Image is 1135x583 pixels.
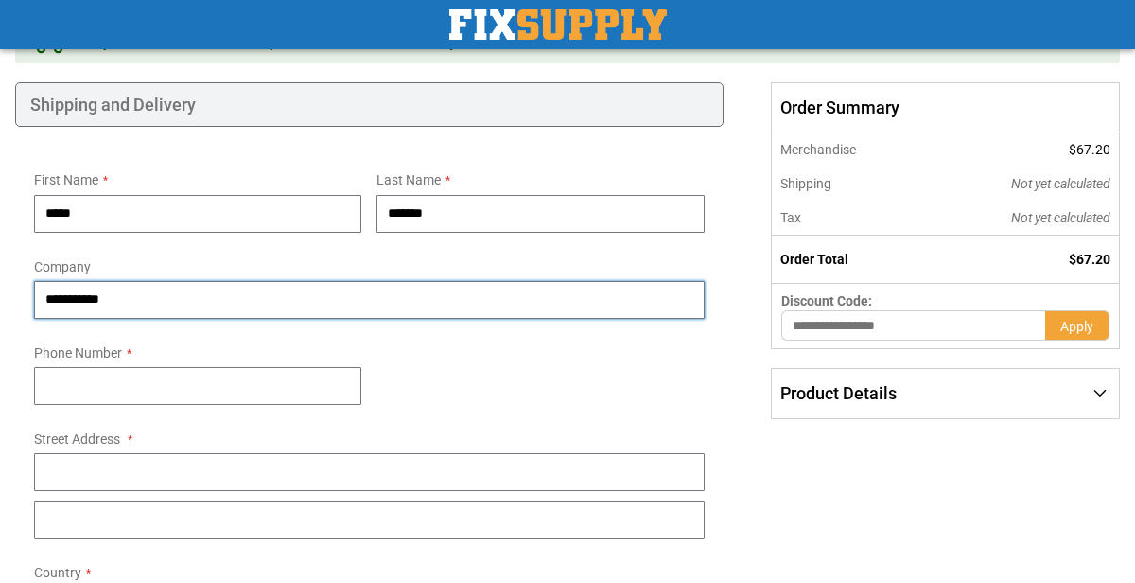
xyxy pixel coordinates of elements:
th: Merchandise [771,132,926,167]
span: Last Name [376,172,441,187]
span: Order Summary [771,82,1120,133]
span: Company [34,259,91,274]
span: Street Address [34,432,120,447]
div: Shipping and Delivery [15,82,724,128]
th: Tax [771,201,926,236]
a: store logo [449,9,667,40]
span: Apply [1060,319,1093,334]
span: Product Details [780,383,897,403]
span: First Name [34,172,98,187]
span: Discount Code: [781,293,872,309]
strong: Order Total [780,252,848,267]
span: Not yet calculated [1011,176,1110,191]
span: Country [34,565,81,580]
span: $67.20 [1069,252,1110,267]
button: Apply [1045,310,1109,341]
span: Not yet calculated [1011,210,1110,225]
img: Fix Industrial Supply [449,9,667,40]
span: Shipping [780,176,831,191]
span: Phone Number [34,345,122,361]
span: $67.20 [1069,142,1110,157]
